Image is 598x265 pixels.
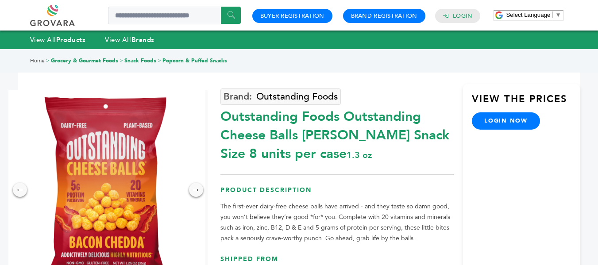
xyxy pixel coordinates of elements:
[124,57,156,64] a: Snack Foods
[105,35,154,44] a: View AllBrands
[51,57,118,64] a: Grocery & Gourmet Foods
[220,186,454,201] h3: Product Description
[472,112,540,129] a: login now
[13,183,27,197] div: ←
[108,7,241,24] input: Search a product or brand...
[347,149,372,161] span: 1.3 oz
[260,12,324,20] a: Buyer Registration
[162,57,227,64] a: Popcorn & Puffed Snacks
[220,201,454,244] p: The first-ever dairy-free cheese balls have arrived - and they taste so damn good, you won’t beli...
[30,57,45,64] a: Home
[555,12,561,18] span: ▼
[158,57,161,64] span: >
[30,35,86,44] a: View AllProducts
[472,92,580,113] h3: View the Prices
[453,12,472,20] a: Login
[506,12,561,18] a: Select Language​
[120,57,123,64] span: >
[131,35,154,44] strong: Brands
[220,88,341,105] a: Outstanding Foods
[351,12,417,20] a: Brand Registration
[189,183,203,197] div: →
[56,35,85,44] strong: Products
[220,103,454,163] div: Outstanding Foods Outstanding Cheese Balls [PERSON_NAME] Snack Size 8 units per case
[506,12,550,18] span: Select Language
[46,57,50,64] span: >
